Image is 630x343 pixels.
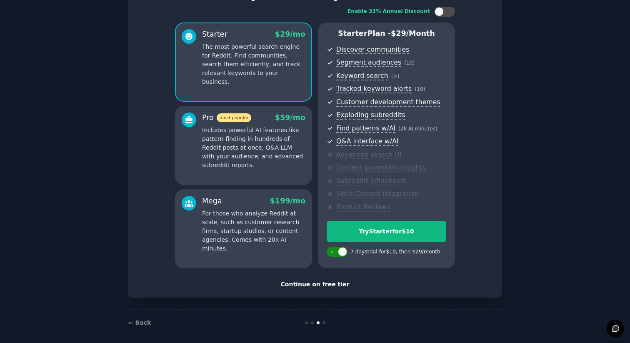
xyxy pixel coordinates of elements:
div: Pro [202,113,251,123]
div: 7 days trial for $10 , then $ 29 /month [350,248,440,256]
span: ( 2k AI minutes ) [398,126,437,132]
button: TryStarterfor$10 [327,221,446,242]
span: Product Reviews [336,203,390,212]
span: Tracked keyword alerts [336,85,412,93]
span: Find patterns w/AI [336,124,395,133]
span: $ 29 /mo [275,30,305,38]
span: Keyword search [336,72,388,80]
span: Subreddit influencers [336,177,406,185]
p: For those who analyze Reddit at scale, such as customer research firms, startup studios, or conte... [202,209,305,253]
span: Segment audiences [336,58,401,67]
div: Enable 33% Annual Discount [347,8,430,15]
div: Starter [202,29,227,40]
span: ( 10 ) [415,86,425,92]
div: Mega [202,196,222,206]
a: ← Back [128,319,151,326]
span: $ 29 /month [391,29,435,38]
span: most popular [217,113,252,122]
span: ( 10 ) [404,60,415,66]
p: The most powerful search engine for Reddit. Find communities, search them efficiently, and track ... [202,43,305,86]
span: $ 59 /mo [275,113,305,122]
span: Exploding subreddits [336,111,405,120]
span: Q&A interface w/AI [336,137,398,146]
span: Slack/Discord integration [336,190,419,198]
span: Content promotion insights [336,163,426,172]
p: Includes powerful AI features like pattern-finding in hundreds of Reddit posts at once, Q&A LLM w... [202,126,305,170]
span: Customer development themes [336,98,440,107]
span: Advanced search UI [336,150,401,159]
div: Try Starter for $10 [327,227,446,236]
div: Continue on free tier [137,280,493,289]
p: Starter Plan - [327,28,446,39]
span: ( ∞ ) [391,73,400,79]
span: Discover communities [336,45,409,54]
span: $ 199 /mo [270,197,305,205]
